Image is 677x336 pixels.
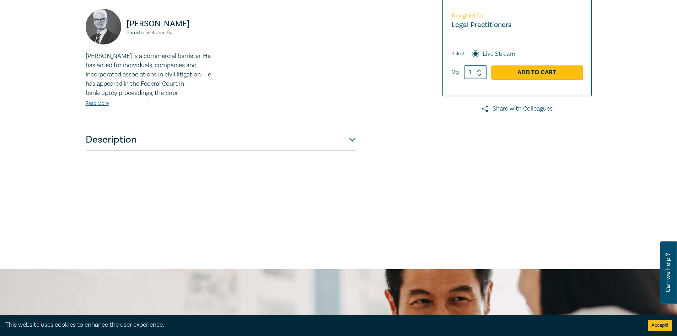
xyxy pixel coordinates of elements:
[86,129,356,150] button: Description
[491,65,582,79] a: Add to Cart
[452,50,466,58] span: Select:
[5,320,637,330] div: This website uses cookies to enhance the user experience.
[86,52,216,98] p: [PERSON_NAME] is a commercial barrister. He has acted for individuals, companies and incorporated...
[86,9,121,44] img: https://s3.ap-southeast-2.amazonaws.com/leo-cussen-store-production-content/Contacts/Warren%20Smi...
[127,30,216,35] small: Barrister, Victorian Bar
[442,104,592,113] a: Share with Colleagues
[464,65,487,79] input: 1
[665,246,671,300] span: Can we help ?
[86,100,109,107] a: Read More
[127,18,216,30] p: [PERSON_NAME]
[452,12,582,19] p: Designed for
[452,68,460,76] label: Qty
[648,320,672,331] button: Accept cookies
[483,49,515,59] label: Live Stream
[452,20,511,30] small: Legal Practitioners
